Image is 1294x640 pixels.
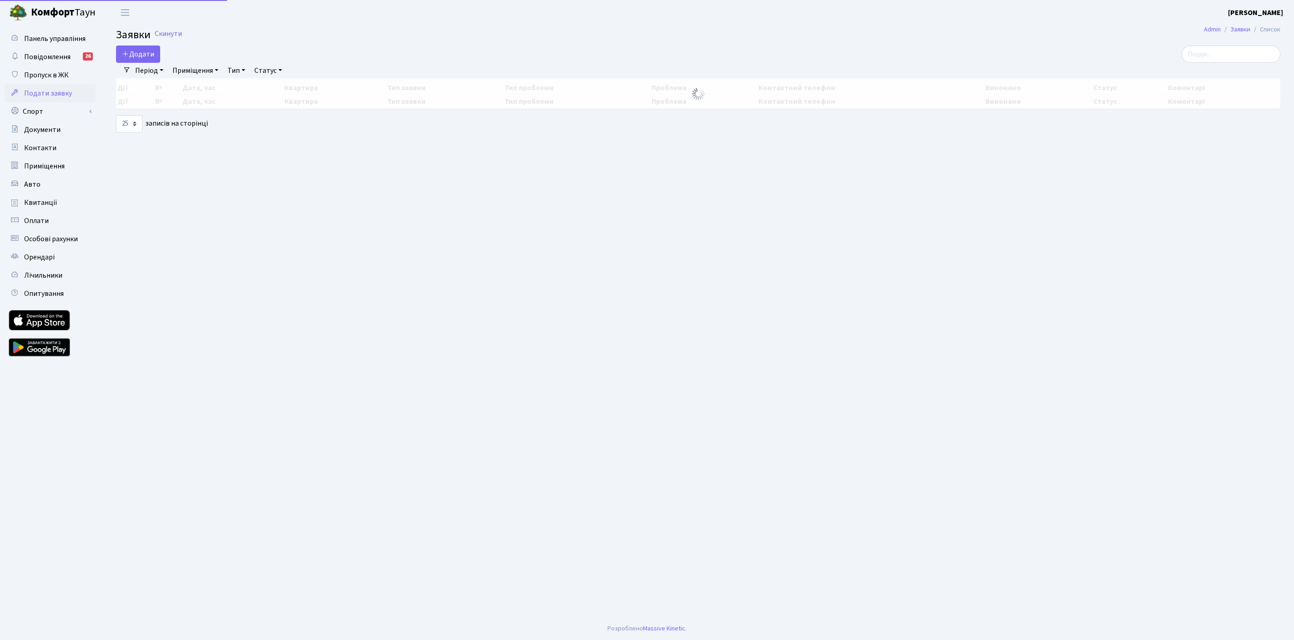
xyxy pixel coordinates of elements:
[1228,7,1283,18] a: [PERSON_NAME]
[24,216,49,226] span: Оплати
[691,86,706,101] img: Обробка...
[5,121,96,139] a: Документи
[5,212,96,230] a: Оплати
[5,84,96,102] a: Подати заявку
[24,125,61,135] span: Документи
[1190,20,1294,39] nav: breadcrumb
[1204,25,1221,34] a: Admin
[5,48,96,66] a: Повідомлення26
[9,4,27,22] img: logo.png
[5,248,96,266] a: Орендарі
[5,266,96,284] a: Лічильники
[5,230,96,248] a: Особові рахунки
[24,161,65,171] span: Приміщення
[24,289,64,299] span: Опитування
[24,88,72,98] span: Подати заявку
[224,63,249,78] a: Тип
[116,27,151,43] span: Заявки
[5,284,96,303] a: Опитування
[116,115,208,132] label: записів на сторінці
[31,5,96,20] span: Таун
[155,30,182,38] a: Скинути
[122,49,154,59] span: Додати
[643,624,685,633] a: Massive Kinetic
[116,115,142,132] select: записів на сторінці
[1182,46,1280,63] input: Пошук...
[607,624,687,634] div: Розроблено .
[24,198,57,208] span: Квитанції
[169,63,222,78] a: Приміщення
[24,70,69,80] span: Пропуск в ЖК
[24,252,55,262] span: Орендарі
[24,234,78,244] span: Особові рахунки
[5,102,96,121] a: Спорт
[1230,25,1250,34] a: Заявки
[24,52,71,62] span: Повідомлення
[1228,8,1283,18] b: [PERSON_NAME]
[5,66,96,84] a: Пропуск в ЖК
[5,139,96,157] a: Контакти
[1250,25,1280,35] li: Список
[251,63,286,78] a: Статус
[24,270,62,280] span: Лічильники
[83,52,93,61] div: 26
[31,5,75,20] b: Комфорт
[24,179,40,189] span: Авто
[116,46,160,63] a: Додати
[114,5,136,20] button: Переключити навігацію
[5,175,96,193] a: Авто
[5,30,96,48] a: Панель управління
[5,157,96,175] a: Приміщення
[24,34,86,44] span: Панель управління
[5,193,96,212] a: Квитанції
[131,63,167,78] a: Період
[24,143,56,153] span: Контакти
